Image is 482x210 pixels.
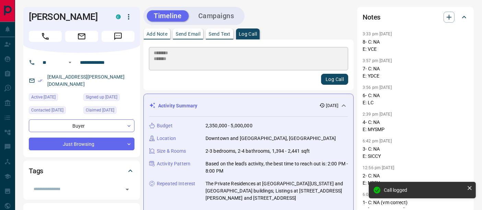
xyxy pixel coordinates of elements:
[157,160,190,167] p: Activity Pattern
[191,10,241,22] button: Campaigns
[205,135,336,142] p: Downtown and [GEOGRAPHIC_DATA], [GEOGRAPHIC_DATA]
[326,103,339,109] p: [DATE]
[363,145,468,160] p: 3- C: NA E: SICCY
[363,192,392,197] p: 6:04 pm [DATE]
[176,32,200,36] p: Send Email
[86,107,114,114] span: Claimed [DATE]
[363,165,394,170] p: 12:56 pm [DATE]
[158,102,197,109] p: Activity Summary
[86,94,117,101] span: Signed up [DATE]
[363,32,392,36] p: 3:33 pm [DATE]
[157,148,186,155] p: Size & Rooms
[205,160,348,175] p: Based on the lead's activity, the best time to reach out is: 2:00 PM - 8:00 PM
[83,93,134,103] div: Sun Jul 20 2025
[363,9,468,25] div: Notes
[209,32,231,36] p: Send Text
[363,139,392,143] p: 6:42 pm [DATE]
[363,92,468,106] p: 6- C: NA E: LC
[102,31,134,42] span: Message
[122,185,132,194] button: Open
[47,74,125,87] a: [EMAIL_ADDRESS][PERSON_NAME][DOMAIN_NAME]
[29,93,80,103] div: Sun Jul 20 2025
[363,85,392,90] p: 3:56 pm [DATE]
[29,106,80,116] div: Mon Aug 11 2025
[116,14,121,19] div: condos.ca
[157,122,173,129] p: Budget
[147,10,189,22] button: Timeline
[146,32,167,36] p: Add Note
[205,122,252,129] p: 2,350,000 - 5,000,000
[239,32,257,36] p: Log Call
[31,94,56,101] span: Active [DATE]
[205,148,310,155] p: 2-3 bedrooms, 2-4 bathrooms, 1,394 - 2,441 sqft
[29,165,43,176] h2: Tags
[29,138,134,150] div: Just Browsing
[363,172,468,187] p: 2- C: NA E: NPFY
[31,107,63,114] span: Contacted [DATE]
[38,78,43,83] svg: Email Verified
[363,65,468,80] p: 7- C: NA E: YDCE
[363,12,380,23] h2: Notes
[363,119,468,133] p: 4- C: NA E: MYSMP
[363,38,468,53] p: 8- C: NA E: VCE
[321,74,348,85] button: Log Call
[29,119,134,132] div: Buyer
[29,163,134,179] div: Tags
[157,135,176,142] p: Location
[65,31,98,42] span: Email
[29,11,106,22] h1: [PERSON_NAME]
[66,58,74,67] button: Open
[157,180,195,187] p: Repeated Interest
[205,180,348,202] p: The Private Residences at [GEOGRAPHIC_DATA][US_STATE] and [GEOGRAPHIC_DATA] buildings; Listings a...
[29,31,62,42] span: Call
[363,112,392,117] p: 2:39 pm [DATE]
[149,100,348,112] div: Activity Summary[DATE]
[384,187,464,193] div: Call logged
[83,106,134,116] div: Mon Jul 21 2025
[363,58,392,63] p: 3:57 pm [DATE]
